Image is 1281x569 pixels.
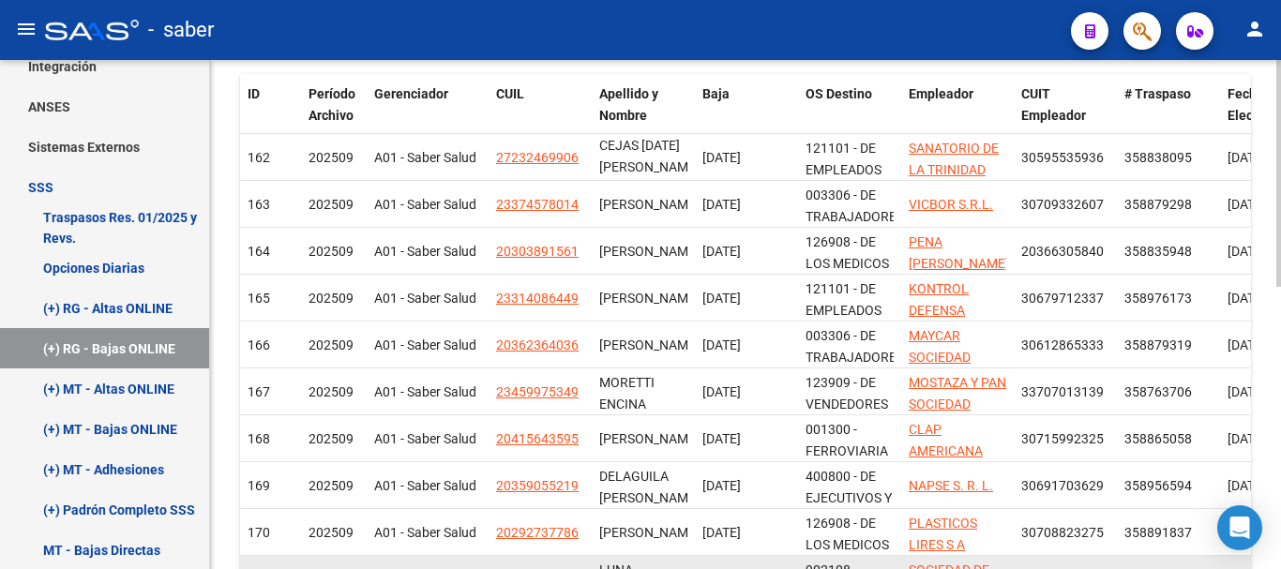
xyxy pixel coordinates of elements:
span: 30679712337 [1021,291,1104,306]
span: CUIT Empleador [1021,86,1086,123]
span: [DATE] [1228,244,1266,259]
span: A01 - Saber Salud [374,525,476,540]
div: [DATE] [702,335,791,356]
span: [DATE] [1228,150,1266,165]
span: ID [248,86,260,101]
span: VICBOR S.R.L. [909,197,993,212]
span: PLASTICOS LIRES S A [909,516,977,552]
span: Apellido y Nombre [599,86,658,123]
span: 23314086449 [496,291,579,306]
span: OS Destino [806,86,872,101]
span: SANATORIO DE LA TRINIDAD QUILM [909,141,999,199]
span: 20366305840 [1021,244,1104,259]
div: [DATE] [702,241,791,262]
span: 202509 [309,337,354,352]
div: Open Intercom Messenger [1217,505,1262,550]
datatable-header-cell: OS Destino [798,74,901,136]
datatable-header-cell: Baja [695,74,798,136]
span: MOSTAZA Y PAN SOCIEDAD ANONIMA [909,375,1006,433]
span: 30715992325 [1021,431,1104,446]
span: 165 [248,291,270,306]
span: - saber [148,9,214,51]
datatable-header-cell: CUIT Empleador [1014,74,1117,136]
div: [DATE] [702,288,791,309]
div: [DATE] [702,475,791,497]
span: A01 - Saber Salud [374,431,476,446]
span: 27232469906 [496,150,579,165]
span: [DATE] [1228,197,1266,212]
span: A01 - Saber Salud [374,150,476,165]
span: [PERSON_NAME] [599,337,700,352]
mat-icon: menu [15,18,38,40]
span: [PERSON_NAME] [599,244,700,259]
span: Período Archivo [309,86,355,123]
span: [DATE] [1228,291,1266,306]
span: 202509 [309,478,354,493]
span: 30709332607 [1021,197,1104,212]
span: CEJAS [DATE][PERSON_NAME] [599,138,700,174]
datatable-header-cell: Gerenciador [367,74,489,136]
span: 358956594 [1124,478,1192,493]
span: 23374578014 [496,197,579,212]
span: 126908 - DE LOS MEDICOS DE LA CIUDAD DE [GEOGRAPHIC_DATA] [806,234,932,335]
span: PENA [PERSON_NAME] [909,234,1009,271]
span: 202509 [309,525,354,540]
span: 169 [248,478,270,493]
span: 003306 - DE TRABAJADORES VENDEDORES DE DIARIOS REVISTAS Y AFINES [806,187,904,309]
span: A01 - Saber Salud [374,384,476,399]
span: 358879319 [1124,337,1192,352]
span: [DATE] [1228,478,1266,493]
span: 30595535936 [1021,150,1104,165]
span: 168 [248,431,270,446]
div: [DATE] [702,522,791,544]
span: Gerenciador [374,86,448,101]
div: [DATE] [702,147,791,169]
span: 202509 [309,384,354,399]
span: 170 [248,525,270,540]
span: 166 [248,337,270,352]
mat-icon: person [1243,18,1266,40]
span: 167 [248,384,270,399]
span: CUIL [496,86,524,101]
span: 003306 - DE TRABAJADORES VENDEDORES DE DIARIOS REVISTAS Y AFINES [806,328,904,450]
span: 33707013139 [1021,384,1104,399]
datatable-header-cell: Período Archivo [301,74,367,136]
span: 162 [248,150,270,165]
span: A01 - Saber Salud [374,291,476,306]
span: 20362364036 [496,337,579,352]
span: MORETTI ENCINA [PERSON_NAME] [599,375,700,433]
span: A01 - Saber Salud [374,244,476,259]
span: 358879298 [1124,197,1192,212]
span: Baja [702,86,730,101]
span: 23459975349 [496,384,579,399]
span: 358891837 [1124,525,1192,540]
span: 202509 [309,431,354,446]
span: DELAGUILA [PERSON_NAME] [599,469,700,505]
span: 20292737786 [496,525,579,540]
span: Fecha Eleccion [1228,86,1278,123]
datatable-header-cell: Apellido y Nombre [592,74,695,136]
span: [DATE] [1228,431,1266,446]
datatable-header-cell: ID [240,74,301,136]
datatable-header-cell: Empleador [901,74,1014,136]
span: 001300 - FERROVIARIA [806,422,888,458]
span: 20359055219 [496,478,579,493]
span: 30691703629 [1021,478,1104,493]
span: [PERSON_NAME] [599,525,700,540]
span: [PERSON_NAME] [599,197,700,212]
span: 202509 [309,244,354,259]
span: [DATE] [1228,384,1266,399]
span: A01 - Saber Salud [374,337,476,352]
span: 20303891561 [496,244,579,259]
span: MAYCAR SOCIEDAD ANONIMA [909,328,971,386]
span: CLAP AMERICANA MULTISERVICIOS [909,422,1010,480]
span: 358763706 [1124,384,1192,399]
div: [DATE] [702,194,791,216]
span: 121101 - DE EMPLEADOS TEXTILES Y AFINES [806,141,882,219]
span: Empleador [909,86,973,101]
div: [DATE] [702,382,791,403]
span: [PERSON_NAME] [599,431,700,446]
span: 30612865333 [1021,337,1104,352]
span: 164 [248,244,270,259]
span: 202509 [309,291,354,306]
